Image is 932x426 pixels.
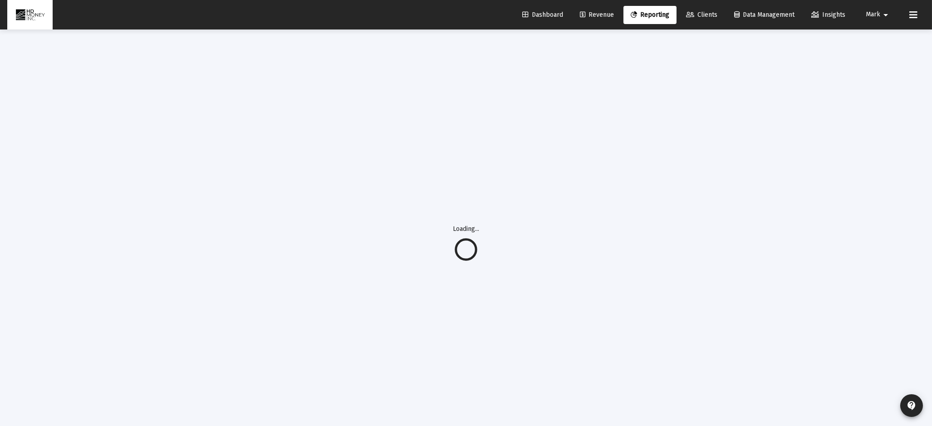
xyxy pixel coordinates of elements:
[679,6,725,24] a: Clients
[631,11,669,19] span: Reporting
[522,11,563,19] span: Dashboard
[580,11,614,19] span: Revenue
[811,11,845,19] span: Insights
[573,6,621,24] a: Revenue
[804,6,853,24] a: Insights
[14,6,46,24] img: Dashboard
[880,6,891,24] mat-icon: arrow_drop_down
[906,400,917,411] mat-icon: contact_support
[866,11,880,19] span: Mark
[686,11,717,19] span: Clients
[623,6,677,24] a: Reporting
[734,11,795,19] span: Data Management
[727,6,802,24] a: Data Management
[855,5,902,24] button: Mark
[515,6,570,24] a: Dashboard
